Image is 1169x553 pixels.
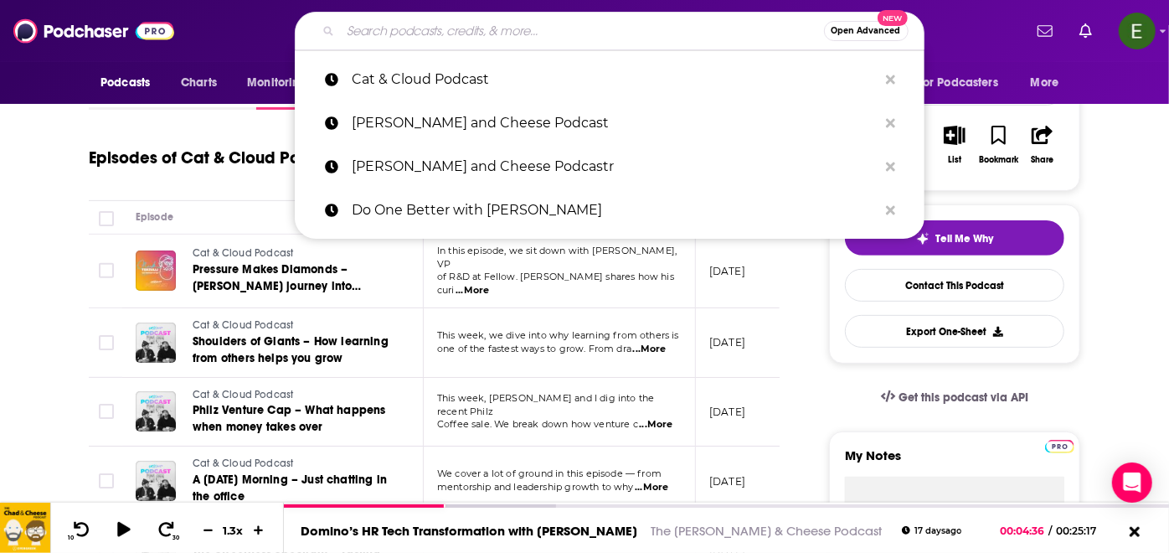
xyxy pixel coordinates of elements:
[193,457,293,469] span: Cat & Cloud Podcast
[709,405,745,419] p: [DATE]
[13,15,174,47] img: Podchaser - Follow, Share and Rate Podcasts
[352,145,878,189] p: Chad and Cheese Podcastr
[936,232,994,245] span: Tell Me Why
[100,71,150,95] span: Podcasts
[437,418,638,430] span: Coffee sale. We break down how venture c
[639,418,672,432] span: ...More
[709,264,745,278] p: [DATE]
[295,58,924,101] a: Cat & Cloud Podcast
[193,262,361,310] span: Pressure Makes Diamonds – [PERSON_NAME] journey into making incredible things
[948,155,961,165] div: List
[1073,17,1099,45] a: Show notifications dropdown
[235,67,328,99] button: open menu
[1053,525,1114,537] span: 00:25:17
[845,269,1064,302] a: Contact This Podcast
[902,526,961,535] div: 17 days ago
[1021,115,1064,175] button: Share
[193,473,387,504] span: A [DATE] Morning – Just chatting in the office
[352,101,878,145] p: Chad and Cheese Podcast
[193,319,293,331] span: Cat & Cloud Podcast
[295,12,924,50] div: Search podcasts, credits, & more...
[99,263,114,278] span: Toggle select row
[99,404,114,419] span: Toggle select row
[99,473,114,488] span: Toggle select row
[1119,13,1156,49] img: User Profile
[633,343,667,356] span: ...More
[193,457,394,472] a: Cat & Cloud Podcast
[193,389,293,401] span: Cat & Cloud Podcast
[193,333,394,367] a: Shoulders of Giants – How learning from others helps you grow
[979,155,1018,165] div: Bookmark
[1001,525,1049,537] span: 00:04:36
[1031,71,1059,95] span: More
[89,67,172,99] button: open menu
[437,329,679,341] span: This week, we dive into why learning from others is
[1045,437,1074,453] a: Pro website
[193,318,394,333] a: Cat & Cloud Podcast
[933,115,976,175] button: List
[635,481,668,494] span: ...More
[868,377,1042,418] a: Get this podcast via API
[247,71,306,95] span: Monitoring
[219,524,248,537] div: 1.3 x
[89,147,344,168] h1: Episodes of Cat & Cloud Podcast
[437,481,634,493] span: mentorship and leadership growth to why
[136,207,173,227] div: Episode
[1019,67,1080,99] button: open menu
[832,27,901,35] span: Open Advanced
[193,246,394,261] a: Cat & Cloud Podcast
[709,474,745,488] p: [DATE]
[193,261,394,295] a: Pressure Makes Diamonds – [PERSON_NAME] journey into making incredible things
[899,390,1028,405] span: Get this podcast via API
[173,535,180,541] span: 30
[1049,525,1053,537] span: /
[295,145,924,189] a: [PERSON_NAME] and Cheese Podcastr
[1045,440,1074,453] img: Podchaser Pro
[845,315,1064,348] button: Export One-Sheet
[1031,17,1059,45] a: Show notifications dropdown
[193,334,389,365] span: Shoulders of Giants – How learning from others helps you grow
[1112,463,1152,503] div: Open Intercom Messenger
[845,220,1064,256] button: tell me why sparkleTell Me Why
[352,58,878,101] p: Cat & Cloud Podcast
[152,520,183,541] button: 30
[878,10,908,26] span: New
[170,67,227,99] a: Charts
[437,392,654,417] span: This week, [PERSON_NAME] and I dig into the recent Philz
[295,101,924,145] a: [PERSON_NAME] and Cheese Podcast
[193,247,293,259] span: Cat & Cloud Podcast
[918,71,998,95] span: For Podcasters
[64,520,96,541] button: 10
[916,232,930,245] img: tell me why sparkle
[193,472,394,505] a: A [DATE] Morning – Just chatting in the office
[437,271,674,296] span: of R&D at Fellow. [PERSON_NAME] shares how his curi
[709,335,745,349] p: [DATE]
[193,403,385,434] span: Philz Venture Cap – What happens when money takes over
[437,468,662,479] span: We cover a lot of ground in this episode — from
[352,189,878,232] p: Do One Better with Alberto Lidii
[437,245,677,270] span: In this episode, we sit down with [PERSON_NAME], VP
[295,189,924,232] a: Do One Better with [PERSON_NAME]
[193,402,394,436] a: Philz Venture Cap – What happens when money takes over
[907,67,1022,99] button: open menu
[845,447,1064,477] label: My Notes
[181,71,217,95] span: Charts
[456,284,489,297] span: ...More
[824,21,909,41] button: Open AdvancedNew
[68,535,74,541] span: 10
[976,115,1020,175] button: Bookmark
[301,523,637,539] a: Domino’s HR Tech Transformation with [PERSON_NAME]
[1119,13,1156,49] span: Logged in as Emily.Kaplan
[1031,155,1053,165] div: Share
[437,343,631,354] span: one of the fastest ways to grow. From dra
[1119,13,1156,49] button: Show profile menu
[341,18,824,44] input: Search podcasts, credits, & more...
[99,335,114,350] span: Toggle select row
[193,388,394,403] a: Cat & Cloud Podcast
[651,523,882,539] a: The [PERSON_NAME] & Cheese Podcast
